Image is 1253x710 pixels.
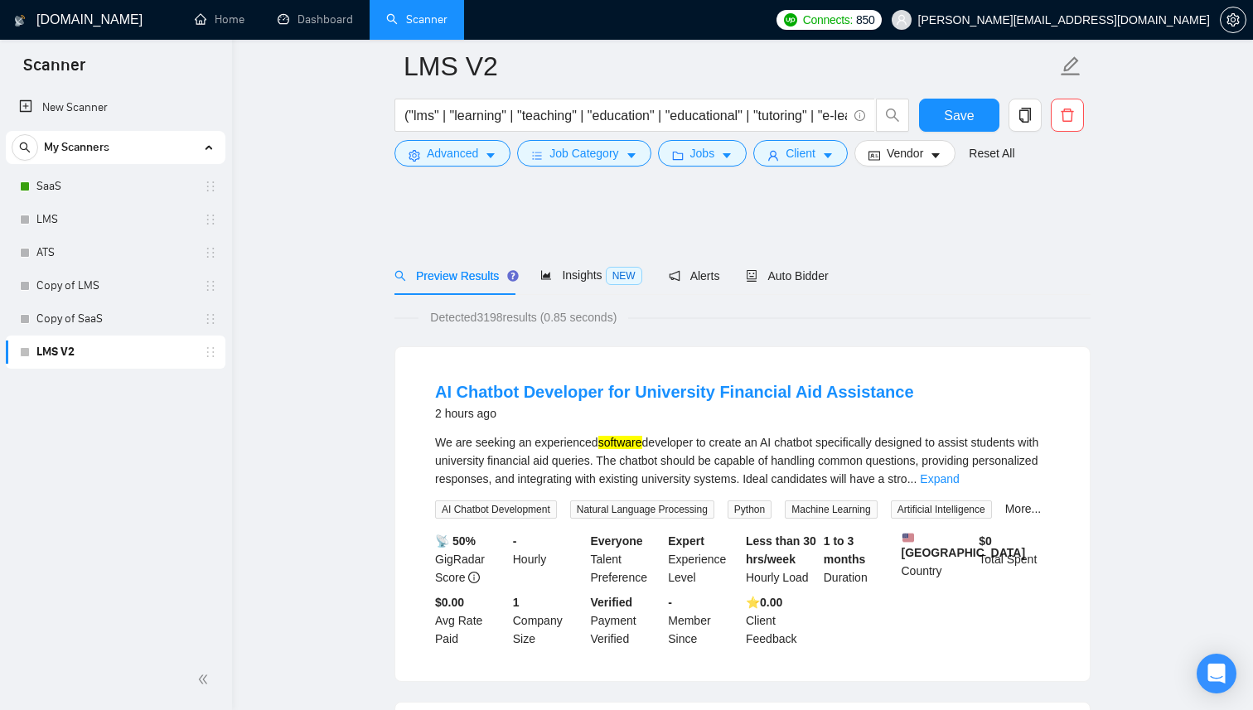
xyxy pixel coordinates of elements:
[531,149,543,162] span: bars
[204,180,217,193] span: holder
[36,269,194,302] a: Copy of LMS
[386,12,447,27] a: searchScanner
[969,144,1014,162] a: Reset All
[784,13,797,27] img: upwork-logo.png
[896,14,907,26] span: user
[902,532,1026,559] b: [GEOGRAPHIC_DATA]
[409,149,420,162] span: setting
[435,534,476,548] b: 📡 50%
[665,593,743,648] div: Member Since
[506,268,520,283] div: Tooltip anchor
[598,436,642,449] mark: software
[1009,108,1041,123] span: copy
[746,270,757,282] span: robot
[979,534,992,548] b: $ 0
[418,308,628,326] span: Detected 3198 results (0.85 seconds)
[919,99,999,132] button: Save
[394,140,510,167] button: settingAdvancedcaret-down
[767,149,779,162] span: user
[786,144,815,162] span: Client
[1052,108,1083,123] span: delete
[668,596,672,609] b: -
[197,671,214,688] span: double-left
[606,267,642,285] span: NEW
[822,149,834,162] span: caret-down
[394,269,514,283] span: Preview Results
[278,12,353,27] a: dashboardDashboard
[854,110,865,121] span: info-circle
[944,105,974,126] span: Save
[19,91,212,124] a: New Scanner
[1220,13,1246,27] a: setting
[36,302,194,336] a: Copy of SaaS
[743,532,820,587] div: Hourly Load
[12,134,38,161] button: search
[10,53,99,88] span: Scanner
[432,532,510,587] div: GigRadar Score
[435,500,557,519] span: AI Chatbot Development
[854,140,955,167] button: idcardVendorcaret-down
[658,140,747,167] button: folderJobscaret-down
[746,269,828,283] span: Auto Bidder
[435,403,914,423] div: 2 hours ago
[1009,99,1042,132] button: copy
[690,144,715,162] span: Jobs
[6,131,225,369] li: My Scanners
[44,131,109,164] span: My Scanners
[746,596,782,609] b: ⭐️ 0.00
[36,170,194,203] a: SaaS
[669,269,720,283] span: Alerts
[513,596,520,609] b: 1
[887,144,923,162] span: Vendor
[1221,13,1246,27] span: setting
[517,140,651,167] button: barsJob Categorycaret-down
[204,312,217,326] span: holder
[485,149,496,162] span: caret-down
[468,572,480,583] span: info-circle
[549,144,618,162] span: Job Category
[540,269,552,281] span: area-chart
[427,144,478,162] span: Advanced
[868,149,880,162] span: idcard
[1005,502,1042,515] a: More...
[820,532,898,587] div: Duration
[591,534,643,548] b: Everyone
[746,534,816,566] b: Less than 30 hrs/week
[803,11,853,29] span: Connects:
[195,12,244,27] a: homeHome
[856,11,874,29] span: 850
[36,336,194,369] a: LMS V2
[588,532,665,587] div: Talent Preference
[898,532,976,587] div: Country
[591,596,633,609] b: Verified
[876,99,909,132] button: search
[902,532,914,543] img: 🇺🇸
[668,534,704,548] b: Expert
[785,500,877,519] span: Machine Learning
[1060,56,1081,77] span: edit
[824,534,866,566] b: 1 to 3 months
[404,46,1057,87] input: Scanner name...
[36,236,194,269] a: ATS
[721,149,733,162] span: caret-down
[1220,7,1246,33] button: setting
[588,593,665,648] div: Payment Verified
[907,472,917,485] span: ...
[753,140,848,167] button: userClientcaret-down
[394,270,406,282] span: search
[669,270,680,282] span: notification
[12,142,37,153] span: search
[930,149,941,162] span: caret-down
[626,149,637,162] span: caret-down
[920,472,959,485] a: Expand
[891,500,992,519] span: Artificial Intelligence
[432,593,510,648] div: Avg Rate Paid
[877,108,908,123] span: search
[975,532,1053,587] div: Total Spent
[540,268,641,282] span: Insights
[728,500,772,519] span: Python
[435,383,914,401] a: AI Chatbot Developer for University Financial Aid Assistance
[204,345,217,359] span: holder
[435,596,464,609] b: $0.00
[510,593,588,648] div: Company Size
